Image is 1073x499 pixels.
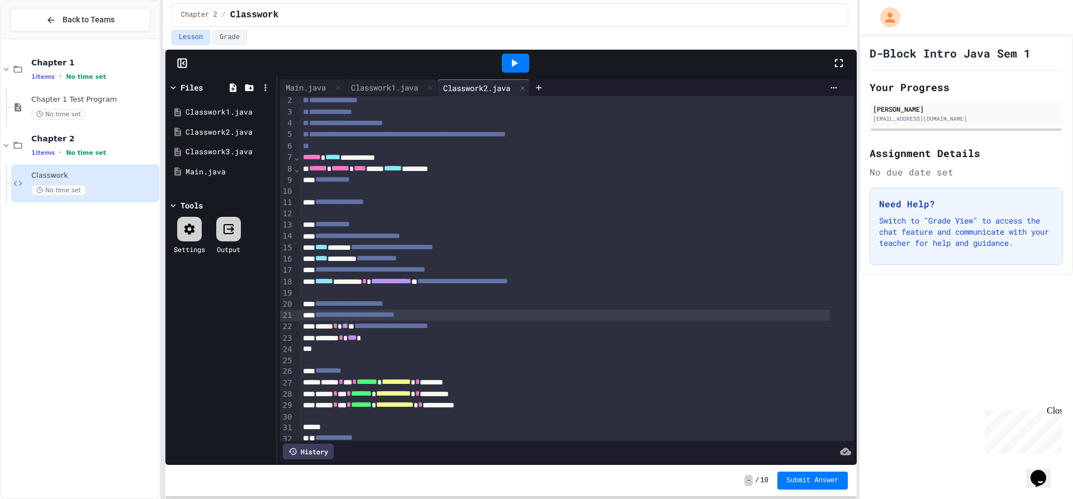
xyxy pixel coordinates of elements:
div: History [283,444,334,459]
iframe: chat widget [980,406,1062,453]
span: 1 items [31,149,55,156]
div: 30 [280,412,294,423]
div: [EMAIL_ADDRESS][DOMAIN_NAME] [873,115,1060,123]
div: Classwork2.java [186,127,273,138]
span: / [222,11,226,20]
span: No time set [31,109,86,120]
span: Chapter 1 [31,58,157,68]
span: Back to Teams [63,14,115,26]
span: No time set [66,73,106,80]
div: 2 [280,95,294,106]
div: 3 [280,107,294,118]
div: 22 [280,321,294,332]
div: 10 [280,186,294,197]
h1: D-Block Intro Java Sem 1 [870,45,1031,61]
div: 29 [280,400,294,411]
div: 15 [280,243,294,254]
div: Classwork1.java [186,107,273,118]
div: 5 [280,129,294,140]
span: 10 [761,476,768,485]
span: Chapter 2 [31,134,157,144]
div: 14 [280,231,294,242]
div: 32 [280,434,294,445]
div: Tools [181,199,203,211]
div: Classwork3.java [186,146,273,158]
div: Main.java [280,82,331,93]
div: 8 [280,164,294,175]
div: Settings [174,244,205,254]
div: 11 [280,197,294,208]
h3: Need Help? [879,197,1053,211]
div: 6 [280,141,294,152]
div: My Account [868,4,903,30]
div: 9 [280,175,294,186]
div: 12 [280,208,294,220]
span: Fold line [294,153,300,161]
div: 13 [280,220,294,231]
div: 16 [280,254,294,265]
h2: Your Progress [870,79,1063,95]
span: Classwork [230,8,278,22]
button: Lesson [172,30,210,45]
span: Fold line [294,164,300,173]
div: Classwork1.java [345,79,438,96]
div: Output [217,244,240,254]
span: Chapter 2 [181,11,217,20]
div: 26 [280,366,294,377]
div: Main.java [186,167,273,178]
div: Classwork2.java [438,79,530,96]
div: 7 [280,152,294,163]
div: 21 [280,310,294,321]
div: Classwork2.java [438,82,516,94]
div: 18 [280,277,294,288]
span: Chapter 1 Test Program [31,95,157,104]
div: 25 [280,355,294,367]
p: Switch to "Grade View" to access the chat feature and communicate with your teacher for help and ... [879,215,1053,249]
div: Chat with us now!Close [4,4,77,71]
span: No time set [31,185,86,196]
div: 4 [280,118,294,129]
span: • [59,72,61,81]
div: 20 [280,299,294,310]
div: No due date set [870,165,1063,179]
span: 1 items [31,73,55,80]
span: Submit Answer [786,476,839,485]
span: Classwork [31,171,157,180]
h2: Assignment Details [870,145,1063,161]
button: Submit Answer [777,472,848,490]
span: • [59,148,61,157]
div: Main.java [280,79,345,96]
div: [PERSON_NAME] [873,104,1060,114]
button: Back to Teams [10,8,150,32]
span: No time set [66,149,106,156]
div: 23 [280,333,294,344]
iframe: chat widget [1026,454,1062,488]
div: 28 [280,389,294,400]
div: 27 [280,378,294,389]
div: 31 [280,422,294,434]
span: / [755,476,759,485]
div: 17 [280,265,294,276]
div: Classwork1.java [345,82,424,93]
button: Grade [212,30,247,45]
span: - [744,475,753,486]
div: Files [181,82,203,93]
div: 19 [280,288,294,299]
div: 24 [280,344,294,355]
